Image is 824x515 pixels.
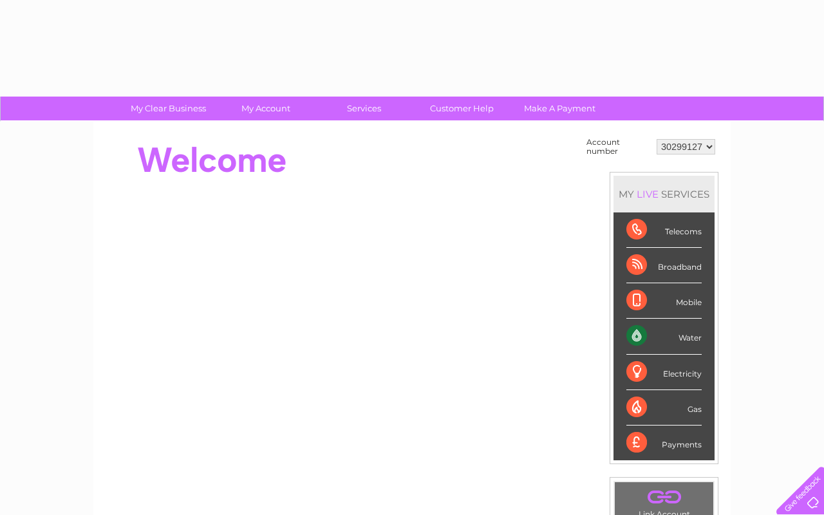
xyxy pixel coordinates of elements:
[213,97,319,120] a: My Account
[626,248,702,283] div: Broadband
[626,319,702,354] div: Water
[311,97,417,120] a: Services
[583,135,653,159] td: Account number
[634,188,661,200] div: LIVE
[626,355,702,390] div: Electricity
[618,485,710,508] a: .
[626,390,702,426] div: Gas
[507,97,613,120] a: Make A Payment
[626,426,702,460] div: Payments
[115,97,221,120] a: My Clear Business
[626,283,702,319] div: Mobile
[626,212,702,248] div: Telecoms
[613,176,715,212] div: MY SERVICES
[409,97,515,120] a: Customer Help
